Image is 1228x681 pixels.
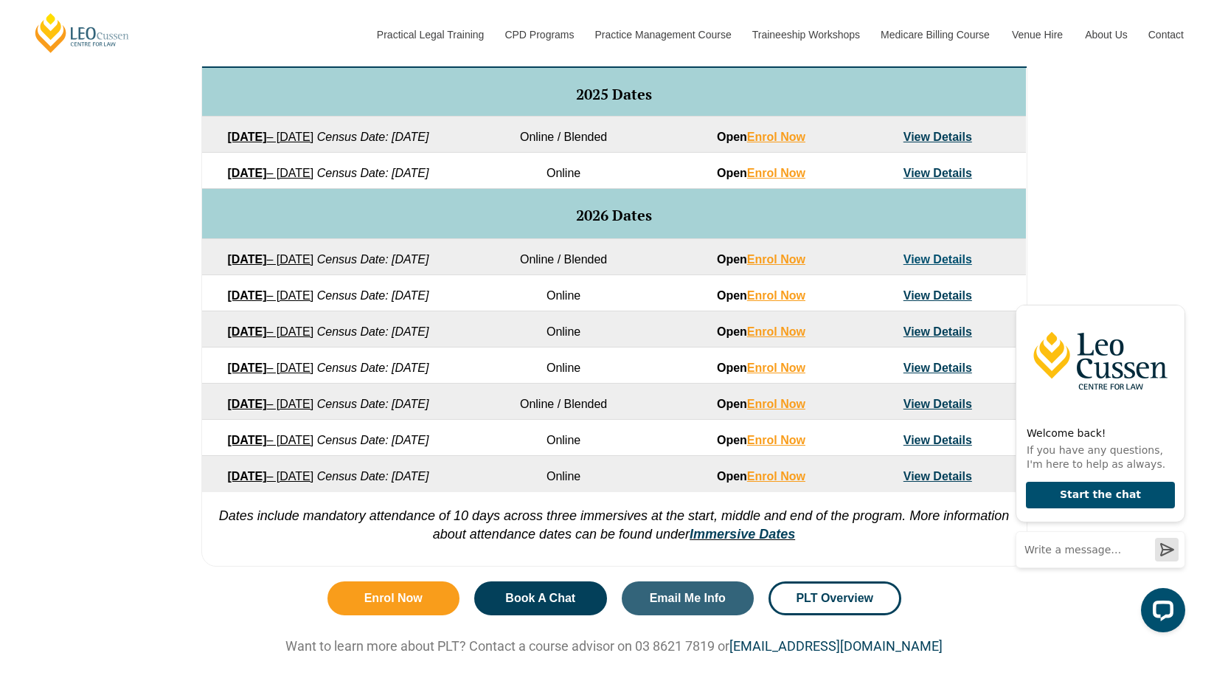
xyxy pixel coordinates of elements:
[717,325,805,338] strong: Open
[317,253,429,266] em: Census Date: [DATE]
[227,470,266,483] strong: [DATE]
[903,470,972,483] a: View Details
[903,131,972,143] a: View Details
[364,592,423,604] span: Enrol Now
[227,131,266,143] strong: [DATE]
[227,167,313,179] a: [DATE]– [DATE]
[576,205,652,225] span: 2026 Dates
[650,592,726,604] span: Email Me Info
[584,3,741,66] a: Practice Management Course
[717,289,805,302] strong: Open
[903,362,972,374] a: View Details
[454,238,673,274] td: Online / Blended
[317,434,429,446] em: Census Date: [DATE]
[903,434,972,446] a: View Details
[227,398,313,410] a: [DATE]– [DATE]
[493,3,583,66] a: CPD Programs
[317,398,429,410] em: Census Date: [DATE]
[576,84,652,104] span: 2025 Dates
[747,470,805,483] a: Enrol Now
[317,167,429,179] em: Census Date: [DATE]
[227,362,266,374] strong: [DATE]
[717,167,805,179] strong: Open
[870,3,1001,66] a: Medicare Billing Course
[227,253,266,266] strong: [DATE]
[317,289,429,302] em: Census Date: [DATE]
[227,362,313,374] a: [DATE]– [DATE]
[317,131,429,143] em: Census Date: [DATE]
[327,581,460,615] a: Enrol Now
[227,434,266,446] strong: [DATE]
[454,419,673,455] td: Online
[194,637,1035,654] p: Want to learn more about PLT? Contact a course advisor on 03 8621 7819 or
[729,638,943,654] a: [EMAIL_ADDRESS][DOMAIN_NAME]
[227,325,266,338] strong: [DATE]
[454,274,673,311] td: Online
[747,398,805,410] a: Enrol Now
[747,362,805,374] a: Enrol Now
[903,289,972,302] a: View Details
[227,289,313,302] a: [DATE]– [DATE]
[747,167,805,179] a: Enrol Now
[454,311,673,347] td: Online
[747,253,805,266] a: Enrol Now
[219,508,1010,542] em: Dates include mandatory attendance of 10 days across three immersives at the start, middle and en...
[717,253,805,266] strong: Open
[769,581,901,615] a: PLT Overview
[1137,3,1195,66] a: Contact
[227,253,313,266] a: [DATE]– [DATE]
[717,362,805,374] strong: Open
[366,3,494,66] a: Practical Legal Training
[747,325,805,338] a: Enrol Now
[747,434,805,446] a: Enrol Now
[796,592,873,604] span: PLT Overview
[227,325,313,338] a: [DATE]– [DATE]
[227,131,313,143] a: [DATE]– [DATE]
[717,470,805,483] strong: Open
[505,592,575,604] span: Book A Chat
[1074,3,1137,66] a: About Us
[717,131,805,143] strong: Open
[622,581,755,615] a: Email Me Info
[454,455,673,491] td: Online
[317,362,429,374] em: Census Date: [DATE]
[227,470,313,483] a: [DATE]– [DATE]
[454,383,673,419] td: Online / Blended
[227,289,266,302] strong: [DATE]
[717,398,805,410] strong: Open
[227,398,266,410] strong: [DATE]
[717,434,805,446] strong: Open
[227,167,266,179] strong: [DATE]
[903,253,972,266] a: View Details
[903,167,972,179] a: View Details
[474,581,607,615] a: Book A Chat
[903,398,972,410] a: View Details
[454,347,673,383] td: Online
[454,152,673,188] td: Online
[1004,277,1191,644] iframe: LiveChat chat widget
[747,289,805,302] a: Enrol Now
[1001,3,1074,66] a: Venue Hire
[747,131,805,143] a: Enrol Now
[317,470,429,483] em: Census Date: [DATE]
[317,325,429,338] em: Census Date: [DATE]
[33,12,131,54] a: [PERSON_NAME] Centre for Law
[690,527,795,542] a: Immersive Dates
[454,116,673,152] td: Online / Blended
[741,3,870,66] a: Traineeship Workshops
[903,325,972,338] a: View Details
[227,434,313,446] a: [DATE]– [DATE]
